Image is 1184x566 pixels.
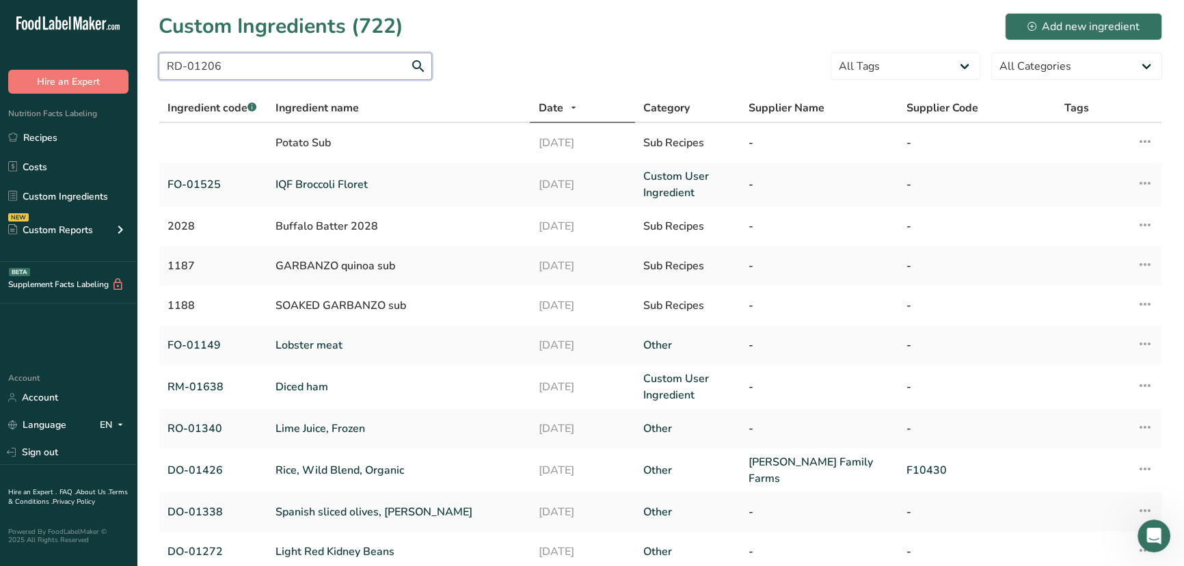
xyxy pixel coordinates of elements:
a: - [906,543,1048,560]
a: [DATE] [538,462,627,479]
span: Category [643,100,690,116]
h1: Custom Ingredients (722) [159,11,403,42]
div: - [906,218,1048,234]
a: [DATE] [538,504,627,520]
a: F10430 [906,462,1048,479]
a: - [906,176,1048,193]
div: GARBANZO quinoa sub [275,258,522,274]
a: [DATE] [538,379,627,395]
a: Custom User Ingredient [643,168,732,201]
div: - [749,297,890,314]
div: Sub Recipes [643,297,732,314]
span: Supplier Code [906,100,978,116]
a: - [906,420,1048,437]
div: 1188 [167,297,259,314]
div: - [906,297,1048,314]
a: FO-01149 [167,337,259,353]
div: - [749,218,890,234]
a: - [749,504,890,520]
div: Buffalo Batter 2028 [275,218,522,234]
a: FAQ . [59,487,76,497]
div: - [906,258,1048,274]
a: - [749,543,890,560]
a: Other [643,543,732,560]
button: Add new ingredient [1005,13,1162,40]
div: [DATE] [538,218,627,234]
a: Privacy Policy [53,497,95,507]
a: DO-01426 [167,462,259,479]
a: Light Red Kidney Beans [275,543,522,560]
div: 1187 [167,258,259,274]
a: Other [643,420,732,437]
a: RM-01638 [167,379,259,395]
a: [DATE] [538,337,627,353]
iframe: Intercom live chat [1138,520,1170,552]
a: Lime Juice, Frozen [275,420,522,437]
a: Other [643,504,732,520]
div: Custom Reports [8,223,93,237]
span: Ingredient code [167,100,256,116]
a: - [749,379,890,395]
div: Sub Recipes [643,135,732,151]
a: Spanish sliced olives, [PERSON_NAME] [275,504,522,520]
a: [DATE] [538,543,627,560]
div: EN [100,417,129,433]
a: RO-01340 [167,420,259,437]
div: - [749,258,890,274]
a: [DATE] [538,420,627,437]
a: About Us . [76,487,109,497]
a: - [906,379,1048,395]
div: Add new ingredient [1027,18,1140,35]
span: Ingredient name [275,100,359,116]
a: DO-01272 [167,543,259,560]
a: [DATE] [538,176,627,193]
a: Other [643,337,732,353]
div: Powered By FoodLabelMaker © 2025 All Rights Reserved [8,528,129,544]
div: Sub Recipes [643,258,732,274]
a: Rice, Wild Blend, Organic [275,462,522,479]
div: BETA [9,268,30,276]
a: - [749,176,890,193]
a: FO-01525 [167,176,259,193]
a: Diced ham [275,379,522,395]
div: [DATE] [538,135,627,151]
div: [DATE] [538,297,627,314]
a: - [906,504,1048,520]
a: Language [8,413,66,437]
div: [DATE] [538,258,627,274]
div: SOAKED GARBANZO sub [275,297,522,314]
div: 2028 [167,218,259,234]
a: - [749,420,890,437]
div: - [749,135,890,151]
a: - [906,337,1048,353]
a: Hire an Expert . [8,487,57,497]
button: Hire an Expert [8,70,129,94]
span: Tags [1064,100,1089,116]
a: DO-01338 [167,504,259,520]
div: - [906,135,1048,151]
div: Sub Recipes [643,218,732,234]
span: Date [538,100,563,116]
a: [PERSON_NAME] Family Farms [749,454,890,487]
input: Search for ingredient [159,53,432,80]
a: IQF Broccoli Floret [275,176,522,193]
span: Supplier Name [749,100,824,116]
div: NEW [8,213,29,221]
div: Potato Sub [275,135,522,151]
a: Custom User Ingredient [643,370,732,403]
a: Lobster meat [275,337,522,353]
a: Other [643,462,732,479]
a: - [749,337,890,353]
a: Terms & Conditions . [8,487,128,507]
